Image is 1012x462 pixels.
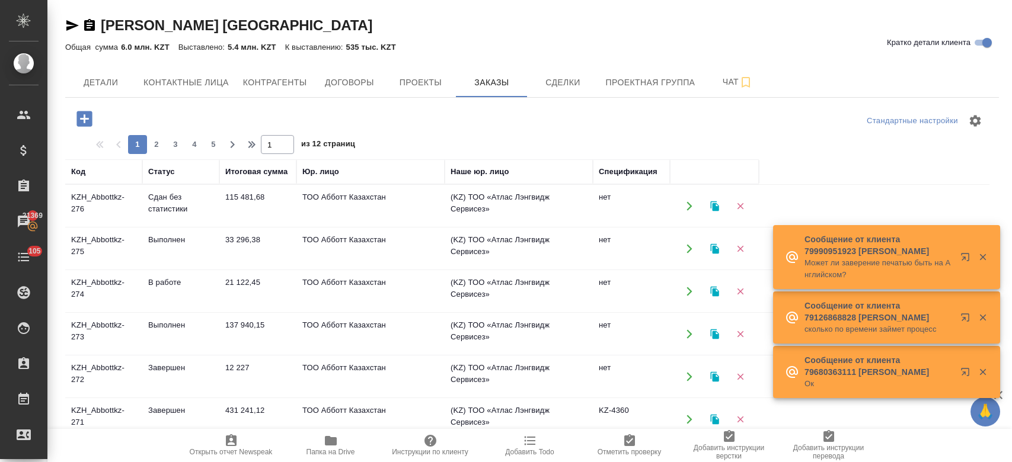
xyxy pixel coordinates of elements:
td: нет [593,185,670,227]
td: (KZ) ТОО «Атлас Лэнгвидж Сервисез» [445,399,593,440]
button: 5 [204,135,223,154]
td: ТОО Абботт Казахстан [296,228,445,269]
button: Клонировать [703,322,727,346]
a: 105 [3,242,44,272]
td: KZ-4360 [593,399,670,440]
td: (KZ) ТОО «Атлас Лэнгвидж Сервисез» [445,313,593,355]
td: нет [593,271,670,312]
span: Сделки [534,75,591,90]
span: Добавить Todo [505,448,554,456]
span: Настроить таблицу [961,107,989,135]
td: нет [593,356,670,397]
button: Открыть [677,407,701,431]
span: Проектная группа [605,75,695,90]
td: ТОО Абботт Казахстан [296,399,445,440]
td: нет [593,228,670,269]
div: split button [864,112,961,130]
span: Контактные лица [143,75,229,90]
button: Скопировать ссылку для ЯМессенджера [65,18,79,33]
td: KZH_Abbottkz-276 [65,185,142,227]
td: 115 481,68 [219,185,296,227]
p: Общая сумма [65,43,121,52]
button: Открыть [677,236,701,261]
td: 12 227 [219,356,296,397]
button: Папка на Drive [281,429,381,462]
td: KZH_Abbottkz-273 [65,313,142,355]
td: (KZ) ТОО «Атлас Лэнгвидж Сервисез» [445,356,593,397]
span: Добавить инструкции верстки [687,444,772,460]
span: Открыть отчет Newspeak [190,448,273,456]
span: Заказы [463,75,520,90]
button: Удалить [728,407,752,431]
td: ТОО Абботт Казахстан [296,271,445,312]
span: 5 [204,139,223,150]
p: 535 тыс. KZT [346,43,405,52]
span: 2 [147,139,166,150]
td: KZH_Abbottkz-271 [65,399,142,440]
td: ТОО Абботт Казахстан [296,185,445,227]
span: Контрагенты [243,75,307,90]
td: 431 241,12 [219,399,296,440]
td: 137 940,15 [219,313,296,355]
span: Детали [72,75,129,90]
span: 105 [21,245,48,257]
button: Удалить [728,364,752,389]
div: Статус [148,166,175,178]
button: Добавить инструкции верстки [679,429,779,462]
td: KZH_Abbottkz-274 [65,271,142,312]
td: ТОО Абботт Казахстан [296,313,445,355]
td: (KZ) ТОО «Атлас Лэнгвидж Сервисез» [445,228,593,269]
span: 3 [166,139,185,150]
button: Открыть [677,279,701,303]
button: 2 [147,135,166,154]
button: Клонировать [703,364,727,389]
span: Отметить проверку [598,448,661,456]
td: ТОО Абботт Казахстан [296,356,445,397]
p: Сообщение от клиента 79126868828 [PERSON_NAME] [805,300,953,323]
button: Закрыть [971,312,995,323]
span: Договоры [321,75,378,90]
button: Закрыть [971,252,995,262]
button: Открыть в новой вкладке [953,245,982,274]
button: Открыть в новой вкладке [953,306,982,334]
a: 21369 [3,207,44,236]
button: Открыть [677,322,701,346]
button: 4 [185,135,204,154]
p: сколько по времени займет процесс [805,323,953,335]
button: Клонировать [703,236,727,261]
td: (KZ) ТОО «Атлас Лэнгвидж Сервисез» [445,185,593,227]
span: из 12 страниц [301,137,355,154]
td: (KZ) ТОО «Атлас Лэнгвидж Сервисез» [445,271,593,312]
svg: Подписаться [739,75,753,89]
span: 21369 [15,210,50,222]
a: [PERSON_NAME] [GEOGRAPHIC_DATA] [101,17,372,33]
div: Юр. лицо [302,166,339,178]
span: Кратко детали клиента [887,37,971,49]
button: Отметить проверку [580,429,679,462]
button: Клонировать [703,194,727,218]
button: Закрыть [971,367,995,377]
div: Итоговая сумма [225,166,288,178]
button: Добавить Todo [480,429,580,462]
button: Скопировать ссылку [82,18,97,33]
td: В работе [142,271,219,312]
td: 21 122,45 [219,271,296,312]
p: Может ли заверение печатью быть на Английском? [805,257,953,281]
button: Открыть отчет Newspeak [181,429,281,462]
td: 33 296,38 [219,228,296,269]
td: Выполнен [142,313,219,355]
span: Проекты [392,75,449,90]
td: Выполнен [142,228,219,269]
button: Открыть [677,194,701,218]
span: Чат [709,75,766,89]
button: Удалить [728,322,752,346]
td: Сдан без статистики [142,185,219,227]
span: 4 [185,139,204,150]
p: Ок [805,378,953,390]
button: Инструкции по клиенту [381,429,480,462]
button: Открыть [677,364,701,389]
p: Сообщение от клиента 79990951923 [PERSON_NAME] [805,233,953,257]
td: KZH_Abbottkz-275 [65,228,142,269]
td: Завершен [142,356,219,397]
button: Удалить [728,194,752,218]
